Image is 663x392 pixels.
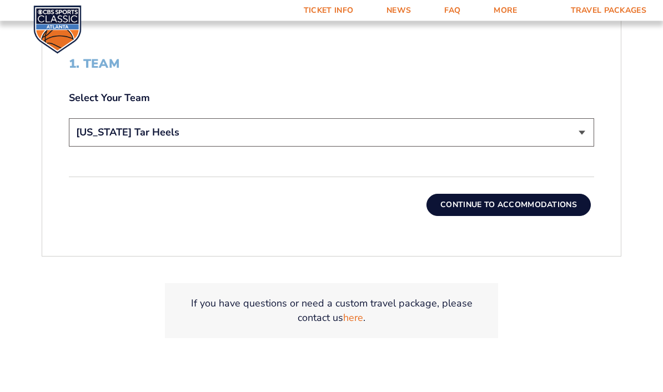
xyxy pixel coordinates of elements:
[178,297,485,325] p: If you have questions or need a custom travel package, please contact us .
[33,6,82,54] img: CBS Sports Classic
[343,311,363,325] a: here
[69,92,594,105] label: Select Your Team
[69,57,594,72] h2: 1. Team
[426,194,591,217] button: Continue To Accommodations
